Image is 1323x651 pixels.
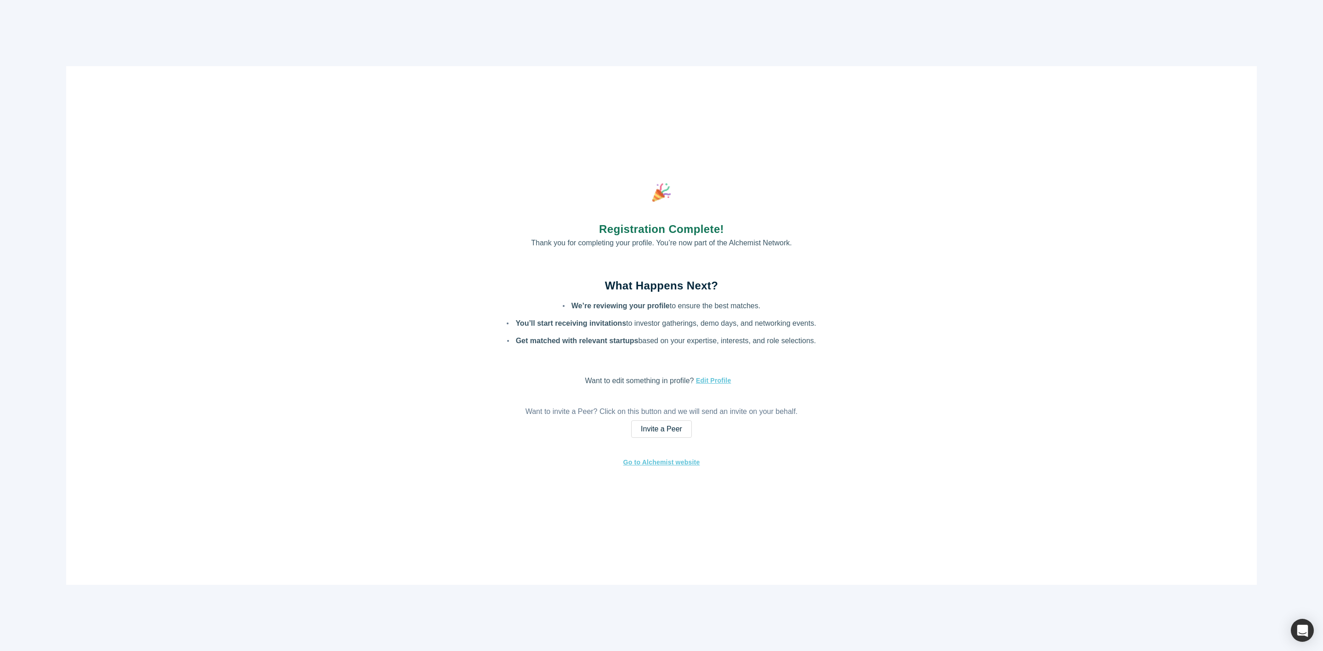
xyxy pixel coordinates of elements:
[571,302,760,310] p: to ensure the best matches.
[694,375,731,386] button: Edit Profile
[515,319,816,327] p: to investor gatherings, demo days, and networking events.
[516,337,816,345] p: based on your expertise, interests, and role selections.
[571,302,670,310] strong: We’re reviewing your profile
[507,277,816,294] h2: What Happens Next?
[516,337,639,345] strong: Get matched with relevant startups
[531,238,792,249] p: Thank you for completing your profile. You’re now part of the Alchemist Network.
[531,221,792,238] h1: Registration Complete!
[623,457,701,468] a: Go to Alchemist website
[652,183,671,202] img: party popper
[585,375,738,387] p: Want to edit something in profile?
[631,420,692,438] a: Invite a Peer
[526,406,798,417] p: Want to invite a Peer? Click on this button and we will send an invite on your behalf.
[515,319,626,327] strong: You’ll start receiving invitations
